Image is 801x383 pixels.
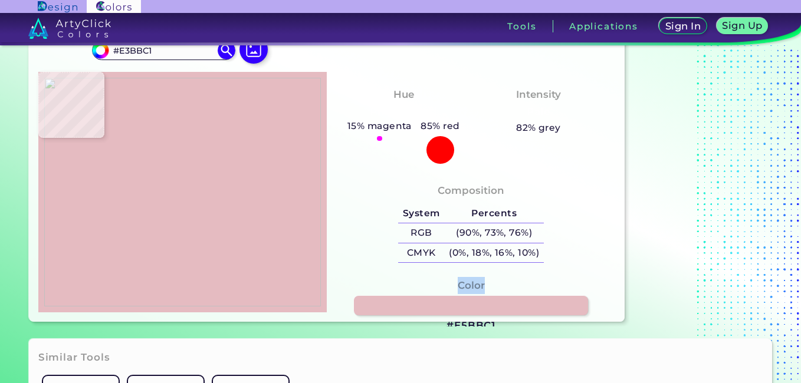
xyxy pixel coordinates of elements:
h5: CMYK [398,243,444,263]
h3: Applications [569,22,638,31]
h5: 15% magenta [343,118,416,134]
h3: Tools [507,22,536,31]
h4: Composition [438,182,504,199]
h3: Pinkish Red [365,105,442,119]
h3: Pale [521,105,555,119]
img: d4bc8c95-f655-41bb-971e-de251ee8fdf7 [44,78,321,307]
iframe: Advertisement [629,2,777,327]
h5: (0%, 18%, 16%, 10%) [445,243,544,263]
h5: RGB [398,223,444,243]
a: Sign In [659,18,707,34]
img: logo_artyclick_colors_white.svg [28,18,111,39]
h5: 82% grey [516,120,561,136]
h4: Hue [393,86,414,103]
h5: Percents [445,204,544,223]
img: icon picture [239,35,268,64]
h5: (90%, 73%, 76%) [445,223,544,243]
h4: Intensity [516,86,561,103]
input: type color.. [109,42,218,58]
img: ArtyClick Design logo [38,1,77,12]
a: Sign Up [717,18,769,34]
h5: System [398,204,444,223]
h5: Sign In [665,21,701,31]
img: icon search [218,41,235,59]
h3: Similar Tools [38,351,110,365]
h3: #E5BBC1 [447,319,495,333]
h5: Sign Up [722,21,763,31]
h5: 85% red [416,118,465,134]
h4: Color [458,277,485,294]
